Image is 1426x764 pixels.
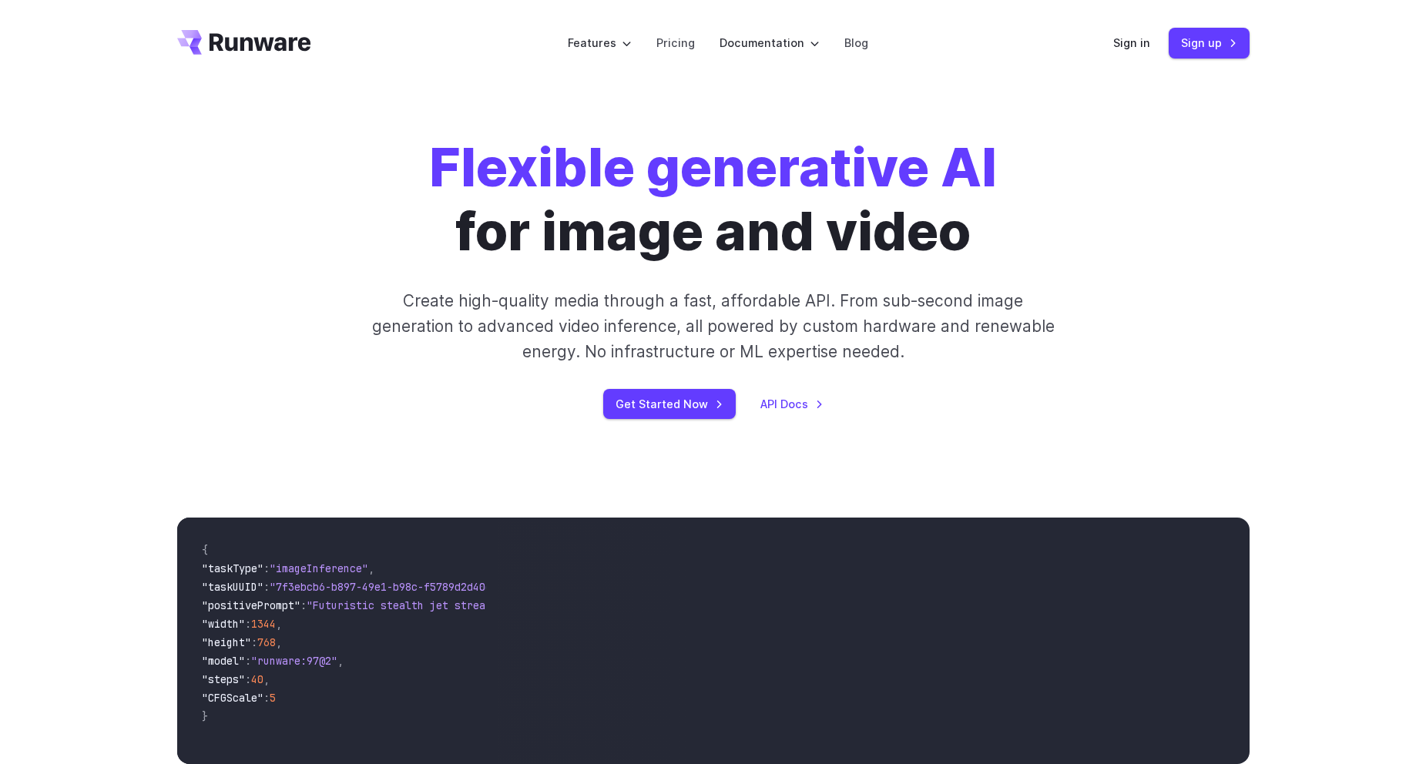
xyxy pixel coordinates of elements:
a: Blog [844,34,868,52]
a: API Docs [760,395,824,413]
span: "runware:97@2" [251,654,337,668]
span: : [245,654,251,668]
a: Sign in [1113,34,1150,52]
span: 5 [270,691,276,705]
span: "Futuristic stealth jet streaking through a neon-lit cityscape with glowing purple exhaust" [307,598,867,612]
span: : [263,691,270,705]
span: "height" [202,635,251,649]
span: "CFGScale" [202,691,263,705]
a: Pricing [656,34,695,52]
span: : [245,672,251,686]
label: Documentation [720,34,820,52]
span: "taskUUID" [202,580,263,594]
span: : [245,617,251,631]
span: } [202,709,208,723]
span: "width" [202,617,245,631]
a: Get Started Now [603,389,736,419]
span: 1344 [251,617,276,631]
h1: for image and video [429,136,997,263]
span: "imageInference" [270,561,368,575]
span: : [300,598,307,612]
span: , [276,617,282,631]
span: : [263,561,270,575]
span: "taskType" [202,561,263,575]
span: : [263,580,270,594]
span: , [263,672,270,686]
span: "model" [202,654,245,668]
a: Sign up [1169,28,1250,58]
span: 40 [251,672,263,686]
span: { [202,543,208,557]
p: Create high-quality media through a fast, affordable API. From sub-second image generation to adv... [370,288,1056,365]
span: , [368,561,374,575]
span: "positivePrompt" [202,598,300,612]
span: , [337,654,344,668]
label: Features [568,34,632,52]
span: , [276,635,282,649]
span: "7f3ebcb6-b897-49e1-b98c-f5789d2d40d7" [270,580,504,594]
a: Go to / [177,30,311,55]
span: : [251,635,257,649]
span: 768 [257,635,276,649]
strong: Flexible generative AI [429,135,997,199]
span: "steps" [202,672,245,686]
